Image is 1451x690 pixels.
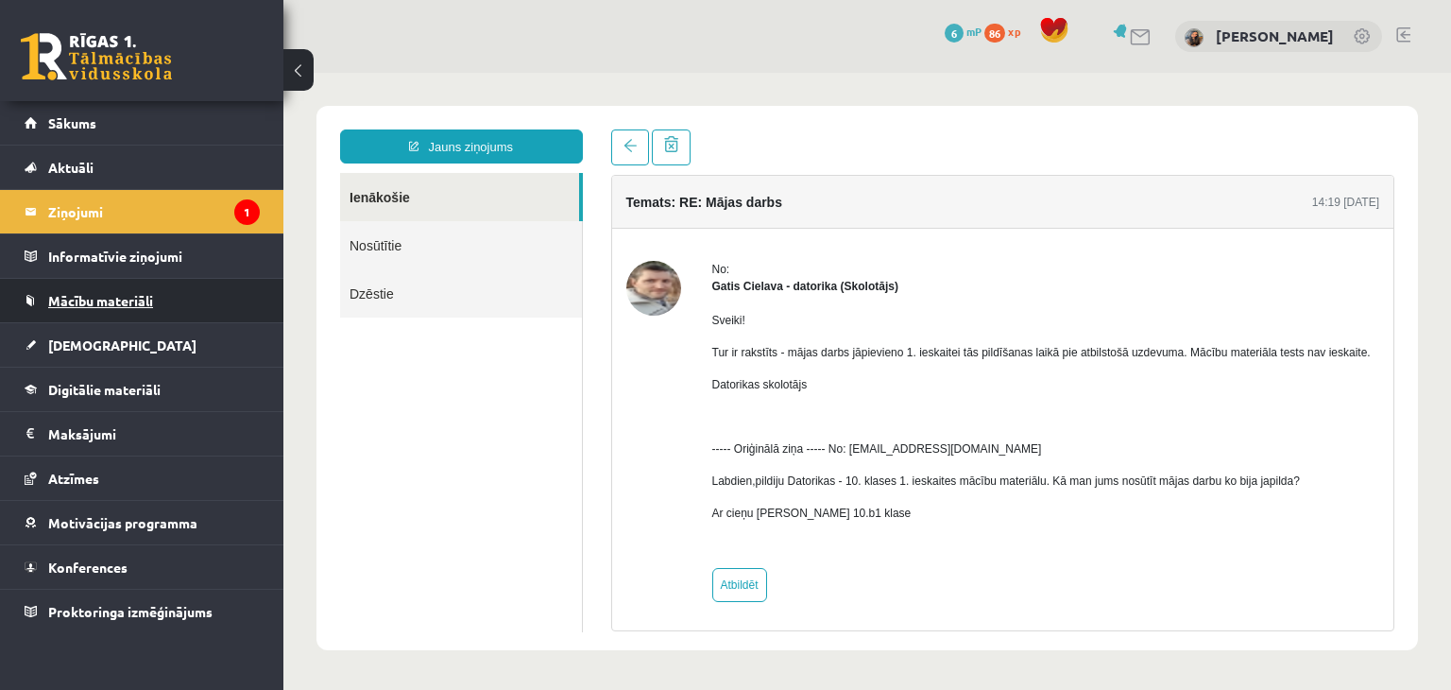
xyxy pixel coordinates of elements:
a: Ziņojumi1 [25,190,260,233]
a: Motivācijas programma [25,501,260,544]
a: Rīgas 1. Tālmācības vidusskola [21,33,172,80]
span: Digitālie materiāli [48,381,161,398]
a: Jauns ziņojums [57,57,299,91]
p: Datorikas skolotājs [429,303,1087,320]
span: mP [966,24,982,39]
p: Sveiki! [429,239,1087,256]
legend: Informatīvie ziņojumi [48,234,260,278]
span: 6 [945,24,964,43]
span: Sākums [48,114,96,131]
a: Sākums [25,101,260,145]
a: Aktuāli [25,146,260,189]
img: Sabīne Eiklone [1185,28,1203,47]
a: [DEMOGRAPHIC_DATA] [25,323,260,367]
span: 86 [984,24,1005,43]
span: xp [1008,24,1020,39]
img: Gatis Cielava - datorika [343,188,398,243]
div: 14:19 [DATE] [1029,121,1096,138]
a: 86 xp [984,24,1030,39]
h4: Temats: RE: Mājas darbs [343,122,499,137]
p: ----- Oriģinālā ziņa ----- No: [EMAIL_ADDRESS][DOMAIN_NAME] [429,368,1087,385]
p: Labdien,pildiju Datorikas - 10. klases 1. ieskaites mācību materiālu. Kā man jums nosūtīt mājas d... [429,400,1087,417]
span: Atzīmes [48,470,99,487]
legend: Maksājumi [48,412,260,456]
a: [PERSON_NAME] [1216,26,1334,45]
a: Informatīvie ziņojumi [25,234,260,278]
a: Atzīmes [25,457,260,500]
a: Nosūtītie [57,148,299,197]
span: Aktuāli [48,159,94,176]
strong: Gatis Cielava - datorika (Skolotājs) [429,207,615,220]
span: [DEMOGRAPHIC_DATA] [48,336,196,354]
span: Proktoringa izmēģinājums [48,603,213,620]
p: Ar cieņu [PERSON_NAME] 10.b1 klase [429,432,1087,449]
a: Atbildēt [429,495,484,529]
legend: Ziņojumi [48,190,260,233]
a: Konferences [25,545,260,589]
a: Ienākošie [57,100,296,148]
a: Proktoringa izmēģinājums [25,590,260,633]
a: Maksājumi [25,412,260,456]
a: Mācību materiāli [25,279,260,322]
div: No: [429,188,1087,205]
a: Dzēstie [57,197,299,245]
i: 1 [234,199,260,225]
a: 6 mP [945,24,982,39]
span: Konferences [48,559,128,576]
span: Motivācijas programma [48,514,197,531]
span: Mācību materiāli [48,292,153,309]
a: Digitālie materiāli [25,368,260,411]
p: Tur ir rakstīts - mājas darbs jāpievieno 1. ieskaitei tās pildīšanas laikā pie atbilstošā uzdevum... [429,271,1087,288]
